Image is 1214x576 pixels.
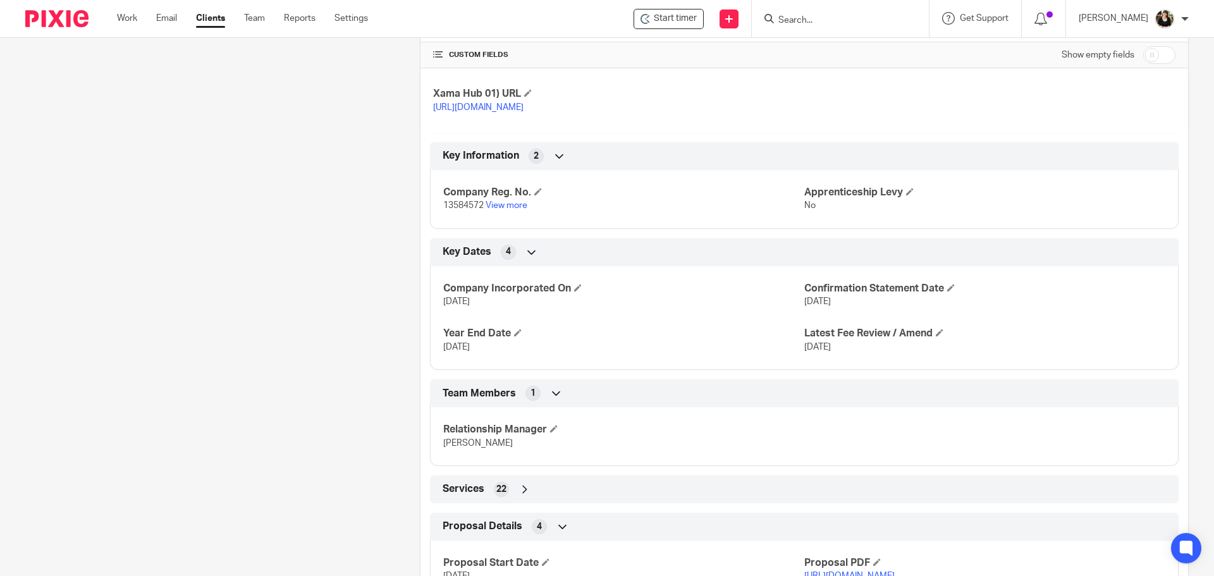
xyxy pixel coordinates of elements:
a: [URL][DOMAIN_NAME] [433,103,524,112]
span: 4 [506,245,511,258]
span: Proposal Details [443,520,522,533]
span: 2 [534,150,539,162]
span: Team Members [443,387,516,400]
h4: CUSTOM FIELDS [433,50,804,60]
a: Email [156,12,177,25]
input: Search [777,15,891,27]
h4: Apprenticeship Levy [804,186,1165,199]
span: 1 [530,387,536,400]
a: Reports [284,12,316,25]
h4: Latest Fee Review / Amend [804,327,1165,340]
a: Work [117,12,137,25]
span: Key Dates [443,245,491,259]
span: 22 [496,483,506,496]
a: View more [486,201,527,210]
span: 4 [537,520,542,533]
span: [PERSON_NAME] [443,439,513,448]
span: [DATE] [804,297,831,306]
h4: Xama Hub 01) URL [433,87,804,101]
h4: Relationship Manager [443,423,804,436]
div: Enterika Limited [634,9,704,29]
h4: Company Reg. No. [443,186,804,199]
h4: Proposal Start Date [443,556,804,570]
h4: Company Incorporated On [443,282,804,295]
span: [DATE] [804,343,831,352]
label: Show empty fields [1062,49,1134,61]
span: Get Support [960,14,1009,23]
span: 13584572 [443,201,484,210]
span: Start timer [654,12,697,25]
span: [DATE] [443,343,470,352]
img: Helen%20Campbell.jpeg [1155,9,1175,29]
span: Key Information [443,149,519,162]
span: [DATE] [443,297,470,306]
h4: Confirmation Statement Date [804,282,1165,295]
span: No [804,201,816,210]
a: Clients [196,12,225,25]
a: Settings [334,12,368,25]
span: Services [443,482,484,496]
h4: Year End Date [443,327,804,340]
img: Pixie [25,10,89,27]
p: [PERSON_NAME] [1079,12,1148,25]
a: Team [244,12,265,25]
h4: Proposal PDF [804,556,1165,570]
